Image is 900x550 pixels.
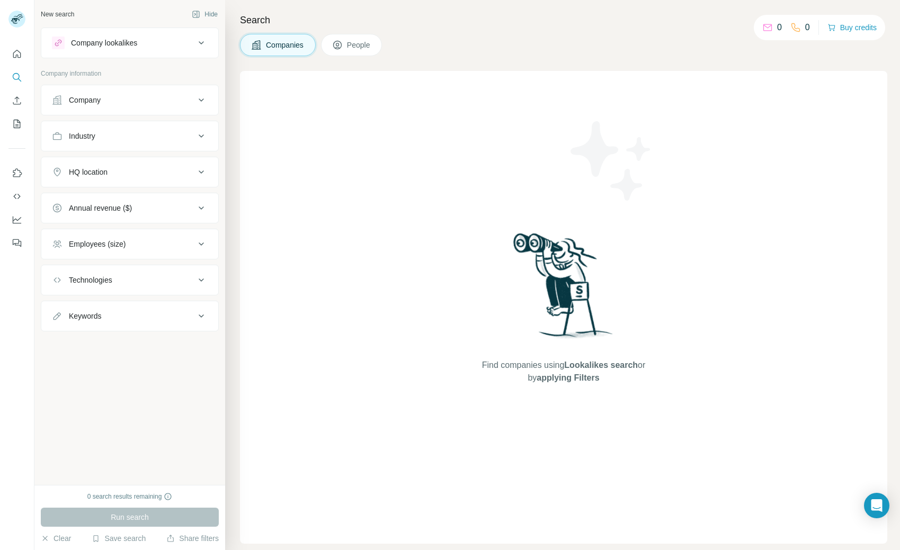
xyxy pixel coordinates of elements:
img: Surfe Illustration - Woman searching with binoculars [509,230,619,348]
div: 0 search results remaining [87,492,173,501]
button: Save search [92,533,146,544]
img: Surfe Illustration - Stars [564,113,659,209]
div: Industry [69,131,95,141]
button: Share filters [166,533,219,544]
button: Hide [184,6,225,22]
div: HQ location [69,167,108,177]
button: Annual revenue ($) [41,195,218,221]
button: Clear [41,533,71,544]
div: Company [69,95,101,105]
button: Company lookalikes [41,30,218,56]
span: Lookalikes search [564,360,638,369]
button: Dashboard [8,210,25,229]
button: Industry [41,123,218,149]
p: 0 [777,21,782,34]
div: Annual revenue ($) [69,203,132,213]
button: Search [8,68,25,87]
div: Keywords [69,311,101,321]
h4: Search [240,13,887,28]
button: Use Surfe on LinkedIn [8,164,25,183]
button: Keywords [41,303,218,329]
div: Technologies [69,275,112,285]
span: applying Filters [537,373,599,382]
div: Company lookalikes [71,38,137,48]
button: Buy credits [827,20,877,35]
span: People [347,40,371,50]
div: New search [41,10,74,19]
button: Feedback [8,233,25,253]
span: Find companies using or by [479,359,648,384]
button: Quick start [8,44,25,64]
div: Employees (size) [69,239,126,249]
button: Enrich CSV [8,91,25,110]
p: 0 [805,21,810,34]
p: Company information [41,69,219,78]
button: Employees (size) [41,231,218,257]
button: HQ location [41,159,218,185]
button: Use Surfe API [8,187,25,206]
button: Company [41,87,218,113]
button: My lists [8,114,25,133]
button: Technologies [41,267,218,293]
span: Companies [266,40,305,50]
div: Open Intercom Messenger [864,493,889,518]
